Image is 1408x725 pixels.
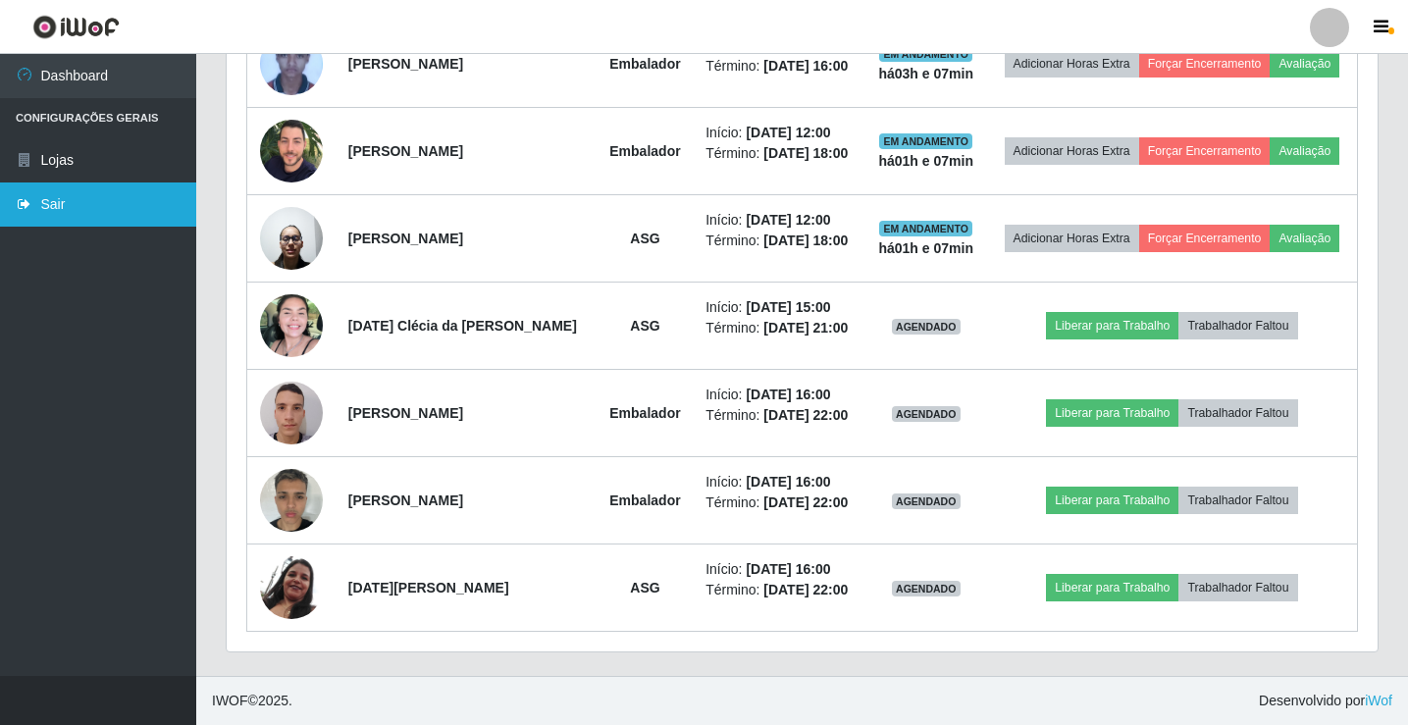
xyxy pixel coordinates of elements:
strong: [DATE][PERSON_NAME] [348,580,509,596]
strong: Embalador [609,492,680,508]
time: [DATE] 16:00 [746,474,830,490]
strong: [PERSON_NAME] [348,405,463,421]
button: Liberar para Trabalho [1046,574,1178,601]
button: Liberar para Trabalho [1046,399,1178,427]
li: Término: [705,231,853,251]
span: AGENDADO [892,406,961,422]
strong: Embalador [609,56,680,72]
span: EM ANDAMENTO [879,221,972,236]
button: Trabalhador Faltou [1178,312,1297,339]
li: Término: [705,143,853,164]
time: [DATE] 18:00 [763,145,848,161]
img: 1683118670739.jpeg [260,112,323,189]
strong: há 03 h e 07 min [878,66,973,81]
button: Adicionar Horas Extra [1005,225,1139,252]
button: Liberar para Trabalho [1046,487,1178,514]
span: AGENDADO [892,493,961,509]
button: Avaliação [1270,137,1339,165]
li: Início: [705,385,853,405]
button: Adicionar Horas Extra [1005,137,1139,165]
span: AGENDADO [892,581,961,596]
button: Avaliação [1270,225,1339,252]
span: EM ANDAMENTO [879,133,972,149]
li: Término: [705,318,853,338]
li: Início: [705,472,853,492]
img: 1714228813172.jpeg [260,371,323,454]
strong: há 01 h e 07 min [878,153,973,169]
img: 1753187317343.jpeg [260,458,323,542]
strong: [PERSON_NAME] [348,231,463,246]
li: Início: [705,297,853,318]
li: Término: [705,56,853,77]
strong: [PERSON_NAME] [348,143,463,159]
img: CoreUI Logo [32,15,120,39]
time: [DATE] 22:00 [763,582,848,597]
strong: ASG [630,231,659,246]
button: Adicionar Horas Extra [1005,50,1139,78]
time: [DATE] 16:00 [763,58,848,74]
strong: [PERSON_NAME] [348,492,463,508]
strong: [PERSON_NAME] [348,56,463,72]
button: Forçar Encerramento [1139,137,1271,165]
time: [DATE] 18:00 [763,233,848,248]
li: Término: [705,580,853,600]
time: [DATE] 21:00 [763,320,848,336]
li: Término: [705,492,853,513]
li: Início: [705,123,853,143]
li: Término: [705,405,853,426]
li: Início: [705,559,853,580]
strong: [DATE] Clécia da [PERSON_NAME] [348,318,577,334]
button: Trabalhador Faltou [1178,487,1297,514]
button: Avaliação [1270,50,1339,78]
time: [DATE] 16:00 [746,561,830,577]
span: AGENDADO [892,319,961,335]
span: Desenvolvido por [1259,691,1392,711]
button: Forçar Encerramento [1139,50,1271,78]
button: Trabalhador Faltou [1178,574,1297,601]
span: EM ANDAMENTO [879,46,972,62]
img: 1689337855569.jpeg [260,556,323,620]
time: [DATE] 12:00 [746,212,830,228]
span: IWOF [212,693,248,708]
button: Liberar para Trabalho [1046,312,1178,339]
span: © 2025 . [212,691,292,711]
strong: ASG [630,580,659,596]
button: Trabalhador Faltou [1178,399,1297,427]
time: [DATE] 22:00 [763,407,848,423]
img: 1754498913807.jpeg [260,294,323,357]
time: [DATE] 16:00 [746,387,830,402]
li: Início: [705,210,853,231]
button: Forçar Encerramento [1139,225,1271,252]
time: [DATE] 12:00 [746,125,830,140]
time: [DATE] 15:00 [746,299,830,315]
strong: Embalador [609,405,680,421]
time: [DATE] 22:00 [763,494,848,510]
strong: há 01 h e 07 min [878,240,973,256]
strong: ASG [630,318,659,334]
a: iWof [1365,693,1392,708]
img: 1730292930646.jpeg [260,196,323,280]
img: 1673386012464.jpeg [260,24,323,105]
strong: Embalador [609,143,680,159]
